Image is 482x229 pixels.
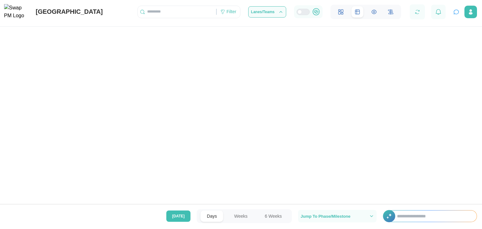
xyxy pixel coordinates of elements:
[383,210,477,222] div: +
[298,210,377,222] button: Jump To Phase/Milestone
[166,210,191,222] button: [DATE]
[228,210,254,222] button: Weeks
[4,4,29,20] img: Swap PM Logo
[301,214,351,218] span: Jump To Phase/Milestone
[227,8,236,15] div: Filter
[413,8,422,16] button: Refresh Grid
[217,7,240,17] div: Filter
[172,211,185,221] span: [DATE]
[201,210,223,222] button: Days
[36,7,103,17] div: [GEOGRAPHIC_DATA]
[251,10,275,14] span: Lanes/Teams
[259,210,288,222] button: 6 Weeks
[248,6,286,18] button: Lanes/Teams
[452,8,461,16] button: Open project assistant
